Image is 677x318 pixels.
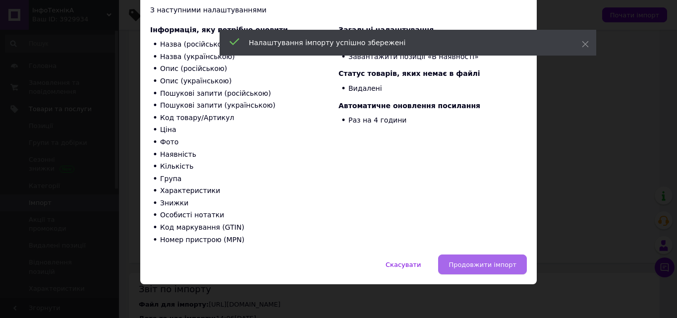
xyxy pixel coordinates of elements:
li: Опис (російською) [150,63,338,75]
span: Загальні налаштування [338,26,434,34]
li: Пошукові запити (українською) [150,100,338,112]
div: Налаштування імпорту успішно збережені [249,38,557,48]
span: Скасувати [386,261,421,268]
li: Група [150,173,338,185]
span: Інформація, яку потрібно оновити [150,26,288,34]
button: Продовжити імпорт [438,254,527,274]
li: Пошукові запити (російською) [150,87,338,100]
li: Назва (російською) [150,39,338,51]
button: Скасувати [375,254,431,274]
li: Код товару/Артикул [150,112,338,124]
li: Особисті нотатки [150,209,338,222]
li: Назва (українською) [150,51,338,63]
li: Знижки [150,197,338,209]
span: Автоматичне оновлення посилання [338,102,480,110]
li: Характеристики [150,185,338,197]
li: Ціна [150,124,338,136]
span: Продовжити імпорт [449,261,516,268]
li: Опис (українською) [150,75,338,87]
li: Раз на 4 години [338,115,527,127]
li: Кількість [150,161,338,173]
li: Фото [150,136,338,148]
li: Номер пристрою (MPN) [150,234,338,246]
li: Код маркування (GTIN) [150,222,338,234]
div: З наступними налаштуваннями [150,5,527,15]
li: Видалені [338,82,527,95]
span: Статус товарів, яких немає в файлі [338,69,480,77]
li: Наявність [150,148,338,161]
